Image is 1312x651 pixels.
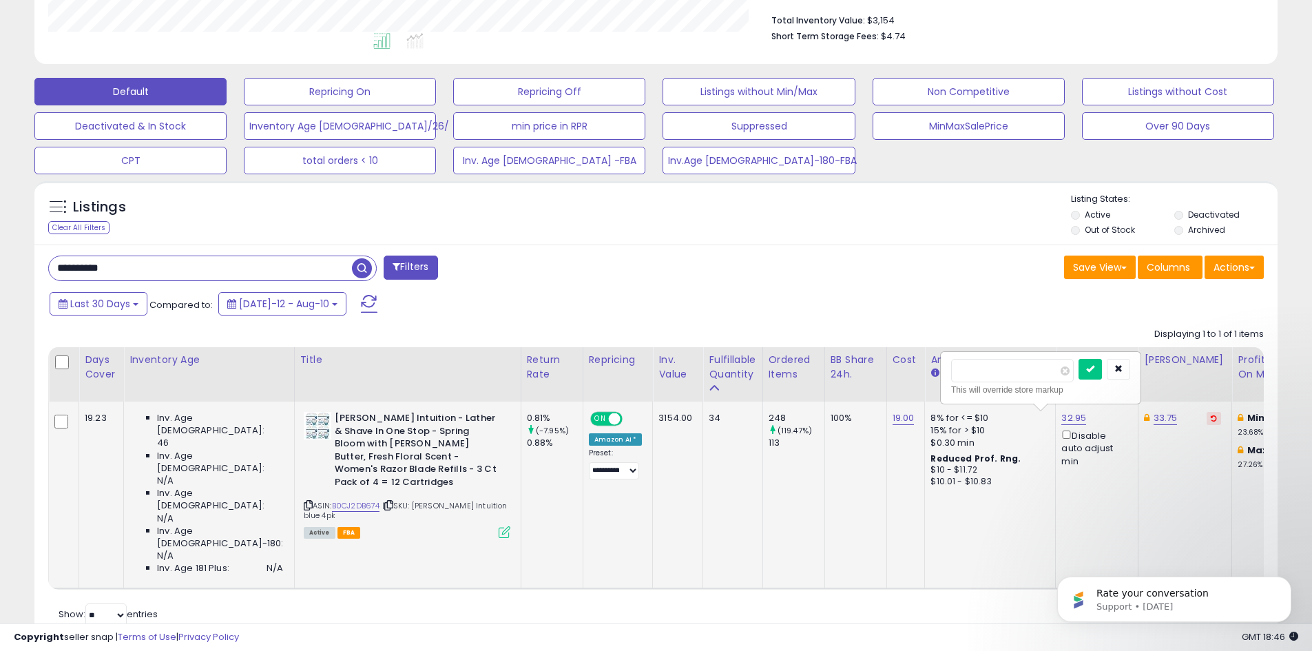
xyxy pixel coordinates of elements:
span: Columns [1147,260,1190,274]
h5: Listings [73,198,126,217]
button: Non Competitive [873,78,1065,105]
div: 19.23 [85,412,113,424]
small: (-7.95%) [536,425,569,436]
div: ASIN: [304,412,510,537]
button: MinMaxSalePrice [873,112,1065,140]
p: Listing States: [1071,193,1278,206]
div: 3154.00 [658,412,692,424]
img: 41KyDNWiGpL._SL40_.jpg [304,412,331,440]
label: Active [1085,209,1110,220]
button: Columns [1138,256,1202,279]
button: CPT [34,147,227,174]
button: Inv.Age [DEMOGRAPHIC_DATA]-180-FBA [663,147,855,174]
strong: Copyright [14,630,64,643]
span: | SKU: [PERSON_NAME] Intuition blue 4pk [304,500,508,521]
button: Last 30 Days [50,292,147,316]
div: 0.81% [527,412,583,424]
span: $4.74 [881,30,906,43]
div: 34 [709,412,751,424]
div: Return Rate [527,353,577,382]
button: Suppressed [663,112,855,140]
div: seller snap | | [14,631,239,644]
span: [DATE]-12 - Aug-10 [239,297,329,311]
div: 113 [769,437,824,449]
button: total orders < 10 [244,147,436,174]
button: [DATE]-12 - Aug-10 [218,292,346,316]
span: Inv. Age [DEMOGRAPHIC_DATA]: [157,487,283,512]
button: Actions [1205,256,1264,279]
div: Cost [893,353,919,367]
a: Terms of Use [118,630,176,643]
a: B0CJ2DB674 [332,500,380,512]
button: Default [34,78,227,105]
div: Preset: [589,448,643,479]
div: Amazon Fees [930,353,1050,367]
div: Inventory Age [129,353,288,367]
span: FBA [337,527,361,539]
label: Out of Stock [1085,224,1135,236]
label: Deactivated [1188,209,1240,220]
span: Compared to: [149,298,213,311]
button: Inventory Age [DEMOGRAPHIC_DATA]/26/ [244,112,436,140]
div: $0.30 min [930,437,1045,449]
div: Repricing [589,353,647,367]
button: Over 90 Days [1082,112,1274,140]
button: Inv. Age [DEMOGRAPHIC_DATA] -FBA [453,147,645,174]
div: Disable auto adjust min [1061,428,1127,468]
button: Filters [384,256,437,280]
span: ON [592,413,609,425]
button: Deactivated & In Stock [34,112,227,140]
span: N/A [267,562,283,575]
b: Total Inventory Value: [771,14,865,26]
button: Repricing On [244,78,436,105]
div: Title [300,353,515,367]
span: Last 30 Days [70,297,130,311]
span: Inv. Age [DEMOGRAPHIC_DATA]-180: [157,525,283,550]
b: Min: [1247,411,1268,424]
div: Ordered Items [769,353,819,382]
div: This will override store markup [951,383,1130,397]
b: Max: [1247,444,1271,457]
div: 248 [769,412,824,424]
button: min price in RPR [453,112,645,140]
div: Amazon AI * [589,433,643,446]
div: $10 - $11.72 [930,464,1045,476]
button: Listings without Cost [1082,78,1274,105]
li: $3,154 [771,11,1253,28]
div: BB Share 24h. [831,353,881,382]
span: N/A [157,550,174,562]
label: Archived [1188,224,1225,236]
iframe: Intercom notifications message [1037,548,1312,644]
a: 32.95 [1061,411,1086,425]
div: $10.01 - $10.83 [930,476,1045,488]
div: Fulfillable Quantity [709,353,756,382]
span: All listings currently available for purchase on Amazon [304,527,335,539]
span: N/A [157,513,174,525]
div: Displaying 1 to 1 of 1 items [1154,328,1264,341]
a: 19.00 [893,411,915,425]
a: 33.75 [1154,411,1178,425]
span: Inv. Age [DEMOGRAPHIC_DATA]: [157,412,283,437]
div: 15% for > $10 [930,424,1045,437]
div: Days Cover [85,353,118,382]
span: Inv. Age 181 Plus: [157,562,229,575]
a: Privacy Policy [178,630,239,643]
b: Short Term Storage Fees: [771,30,879,42]
button: Repricing Off [453,78,645,105]
div: [PERSON_NAME] [1144,353,1226,367]
button: Listings without Min/Max [663,78,855,105]
div: Clear All Filters [48,221,110,234]
span: 46 [157,437,169,449]
span: Show: entries [59,608,158,621]
small: (119.47%) [778,425,812,436]
small: Amazon Fees. [930,367,939,380]
b: Reduced Prof. Rng. [930,453,1021,464]
span: N/A [157,475,174,487]
span: OFF [620,413,642,425]
button: Save View [1064,256,1136,279]
div: Inv. value [658,353,697,382]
